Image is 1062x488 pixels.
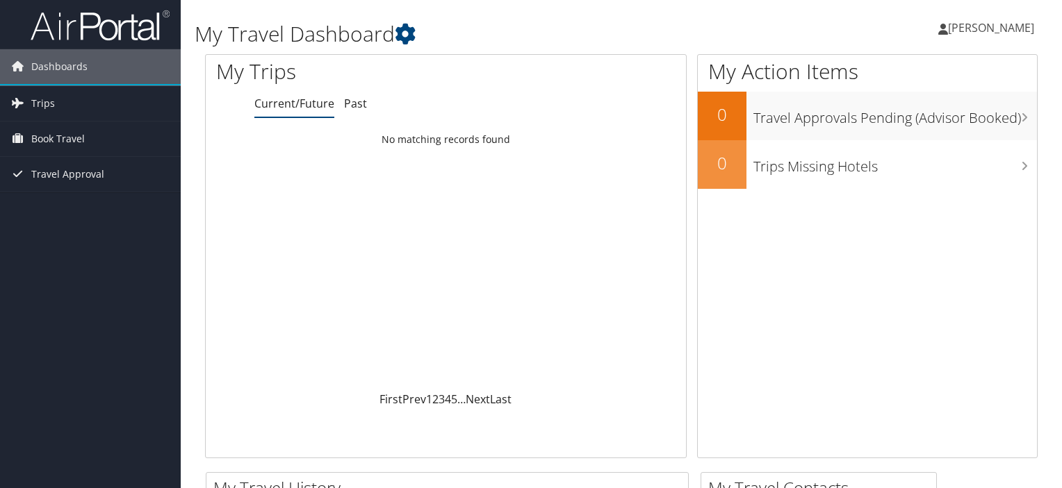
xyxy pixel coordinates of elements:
h1: My Travel Dashboard [195,19,764,49]
span: Trips [31,86,55,121]
h2: 0 [698,103,746,126]
a: Next [466,392,490,407]
a: 0Travel Approvals Pending (Advisor Booked) [698,92,1037,140]
td: No matching records found [206,127,686,152]
a: 5 [451,392,457,407]
a: 3 [439,392,445,407]
h1: My Action Items [698,57,1037,86]
span: Travel Approval [31,157,104,192]
a: 0Trips Missing Hotels [698,140,1037,189]
a: Prev [402,392,426,407]
h3: Travel Approvals Pending (Advisor Booked) [753,101,1037,128]
a: First [379,392,402,407]
span: [PERSON_NAME] [948,20,1034,35]
a: 2 [432,392,439,407]
a: Past [344,96,367,111]
a: [PERSON_NAME] [938,7,1048,49]
span: Book Travel [31,121,85,156]
img: airportal-logo.png [31,9,170,42]
h3: Trips Missing Hotels [753,150,1037,176]
h2: 0 [698,151,746,175]
span: … [457,392,466,407]
a: 4 [445,392,451,407]
a: 1 [426,392,432,407]
a: Last [490,392,512,407]
span: Dashboards [31,49,88,84]
h1: My Trips [216,57,475,86]
a: Current/Future [254,96,334,111]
